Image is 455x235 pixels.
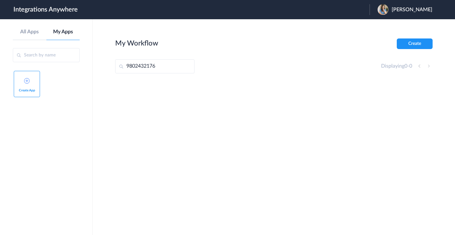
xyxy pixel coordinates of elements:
input: Search by name [13,48,80,62]
span: [PERSON_NAME] [392,7,432,13]
span: 0 [404,63,407,69]
a: All Apps [13,29,46,35]
h4: Displaying - [381,63,412,69]
h2: My Workflow [115,39,158,47]
span: 0 [409,63,412,69]
img: add-icon.svg [24,78,30,84]
a: My Apps [46,29,80,35]
img: 487988c7-6a8b-4663-9ca8-bc595b20aa78.jpeg [378,4,388,15]
h1: Integrations Anywhere [13,6,78,13]
button: Create [397,38,433,49]
input: Search [115,59,195,73]
span: Create App [17,88,37,92]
